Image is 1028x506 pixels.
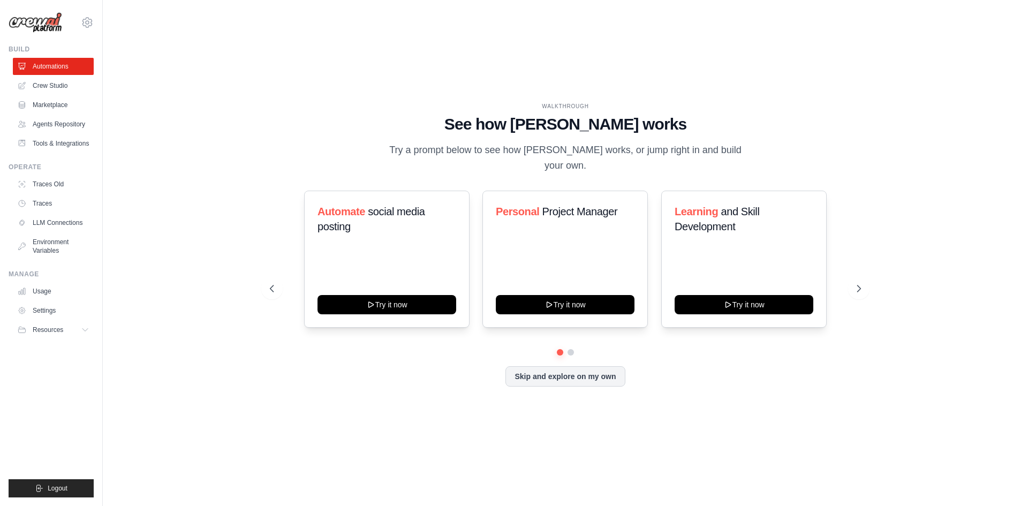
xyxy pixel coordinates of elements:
span: Project Manager [542,206,618,217]
div: Manage [9,270,94,278]
a: Environment Variables [13,233,94,259]
a: Agents Repository [13,116,94,133]
div: Operate [9,163,94,171]
button: Try it now [318,295,456,314]
a: Marketplace [13,96,94,114]
span: social media posting [318,206,425,232]
span: and Skill Development [675,206,759,232]
button: Resources [13,321,94,338]
a: Traces Old [13,176,94,193]
button: Try it now [496,295,634,314]
a: Tools & Integrations [13,135,94,152]
a: Settings [13,302,94,319]
button: Logout [9,479,94,497]
a: Crew Studio [13,77,94,94]
span: Learning [675,206,718,217]
span: Logout [48,484,67,493]
span: Automate [318,206,365,217]
p: Try a prompt below to see how [PERSON_NAME] works, or jump right in and build your own. [385,142,745,174]
div: Build [9,45,94,54]
a: Usage [13,283,94,300]
span: Resources [33,326,63,334]
button: Skip and explore on my own [505,366,625,387]
a: LLM Connections [13,214,94,231]
img: Logo [9,12,62,33]
a: Traces [13,195,94,212]
button: Try it now [675,295,813,314]
div: WALKTHROUGH [270,102,861,110]
span: Personal [496,206,539,217]
a: Automations [13,58,94,75]
h1: See how [PERSON_NAME] works [270,115,861,134]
